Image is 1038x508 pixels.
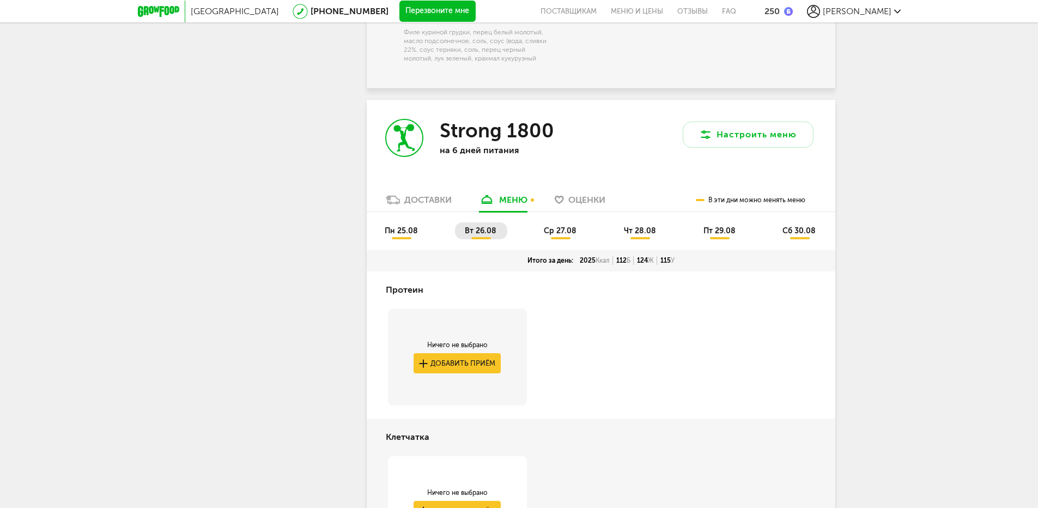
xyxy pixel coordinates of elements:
[414,341,501,349] div: Ничего не выбрано
[782,226,816,235] span: сб 30.08
[311,6,389,16] a: [PHONE_NUMBER]
[440,119,554,142] h3: Strong 1800
[648,257,654,264] span: Ж
[414,488,501,497] div: Ничего не выбрано
[404,195,452,205] div: Доставки
[784,7,793,16] img: bonus_b.cdccf46.png
[465,226,496,235] span: вт 26.08
[576,256,613,265] div: 2025
[671,257,675,264] span: У
[683,122,814,148] button: Настроить меню
[764,6,780,16] div: 250
[474,194,533,211] a: меню
[499,195,527,205] div: меню
[657,256,678,265] div: 115
[404,28,555,63] div: Филе куриной грудки, перец белый молотый, масло подсолнечное, соль, соус (вода, сливки 22%, соус ...
[627,257,630,264] span: Б
[696,189,805,211] div: В эти дни можно менять меню
[634,256,657,265] div: 124
[386,427,429,447] h4: Клетчатка
[380,194,457,211] a: Доставки
[524,256,576,265] div: Итого за день:
[703,226,736,235] span: пт 29.08
[568,195,605,205] span: Оценки
[544,226,576,235] span: ср 27.08
[386,280,423,300] h4: Протеин
[385,226,418,235] span: пн 25.08
[549,194,611,211] a: Оценки
[399,1,476,22] button: Перезвоните мне
[191,6,279,16] span: [GEOGRAPHIC_DATA]
[596,257,610,264] span: Ккал
[414,353,501,373] button: Добавить приём
[624,226,656,235] span: чт 28.08
[440,145,581,155] p: на 6 дней питания
[613,256,634,265] div: 112
[823,6,891,16] span: [PERSON_NAME]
